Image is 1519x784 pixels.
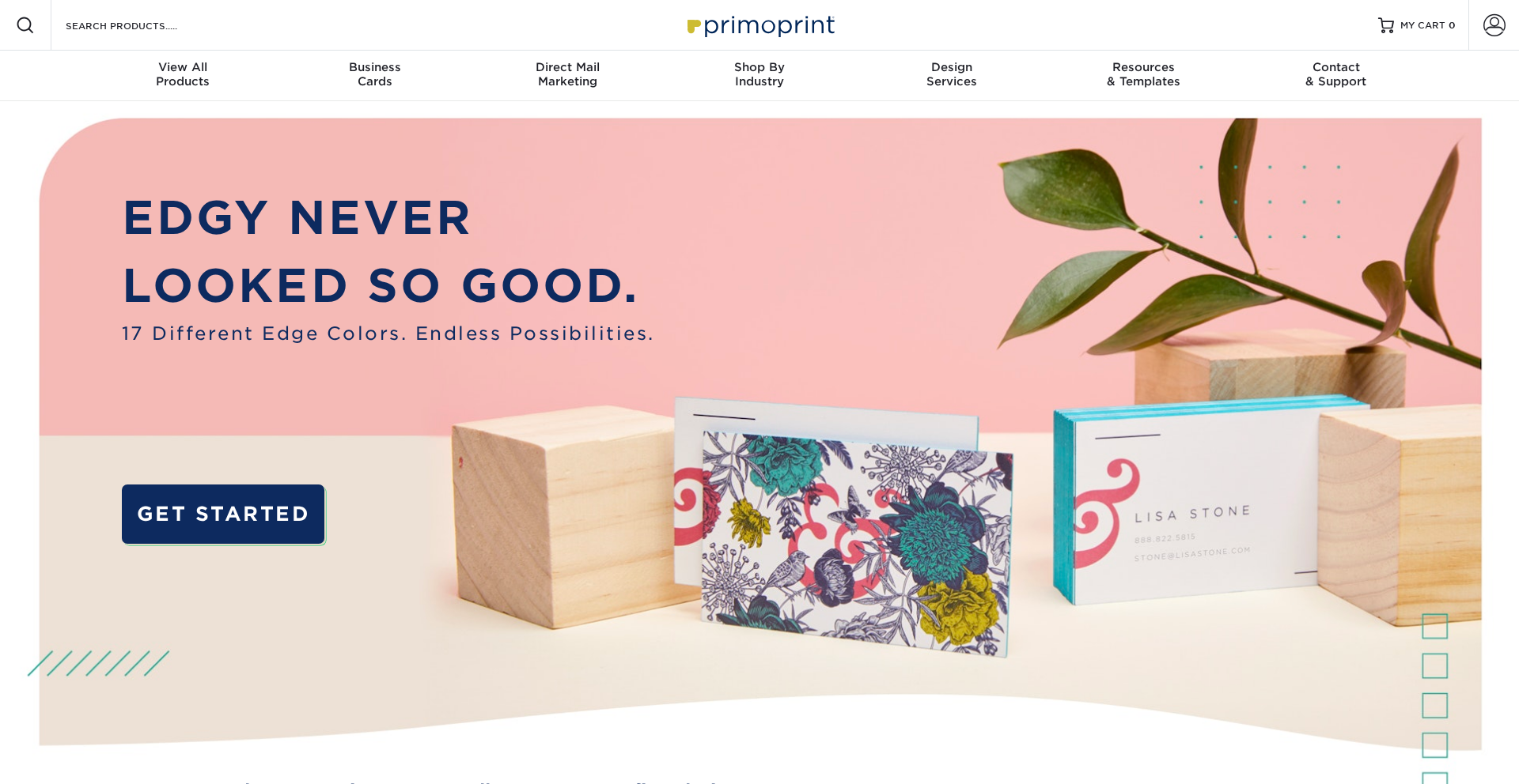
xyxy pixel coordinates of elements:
a: Resources& Templates [1047,51,1240,101]
input: SEARCH PRODUCTS..... [64,16,218,35]
span: 0 [1449,20,1456,31]
a: BusinessCards [279,51,472,101]
div: Services [855,60,1047,89]
a: DesignServices [855,51,1047,101]
span: 17 Different Edge Colors. Endless Possibilities. [122,320,655,348]
a: GET STARTED [122,484,325,545]
div: & Support [1240,60,1432,89]
a: View AllProducts [87,51,279,101]
a: Contact& Support [1240,51,1432,101]
p: LOOKED SO GOOD. [122,252,655,320]
div: Industry [664,60,856,89]
span: Business [279,60,472,74]
span: Direct Mail [472,60,664,74]
a: Shop ByIndustry [664,51,856,101]
span: View All [87,60,279,74]
div: Cards [279,60,472,89]
span: Contact [1240,60,1432,74]
img: Primoprint [680,8,839,42]
div: Marketing [472,60,664,89]
span: Design [855,60,1047,74]
span: Resources [1047,60,1240,74]
div: Products [87,60,279,89]
div: & Templates [1047,60,1240,89]
span: Shop By [664,60,856,74]
span: MY CART [1400,19,1445,32]
a: Direct MailMarketing [472,51,664,101]
p: EDGY NEVER [122,184,655,252]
